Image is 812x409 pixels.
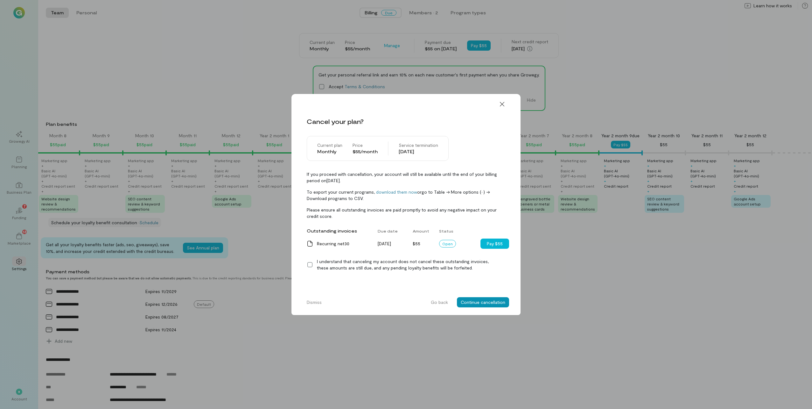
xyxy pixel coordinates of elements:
[413,241,420,246] span: $55
[353,142,378,148] div: Price
[378,241,391,246] span: [DATE]
[439,240,456,248] div: Open
[457,297,509,307] button: Continue cancellation
[427,297,452,307] button: Go back
[376,189,417,195] a: download them now
[399,142,438,148] div: Service termination
[317,148,342,155] div: Monthly
[399,148,438,155] div: [DATE]
[307,189,505,202] span: To export your current programs, or go to Table -> More options (···) -> Download programs to CSV.
[317,258,505,271] div: I understand that canceling my account does not cancel these outstanding invoices, these amounts ...
[317,240,370,247] div: Recurring net30
[307,171,505,184] span: If you proceed with cancellation, your account will still be available until the end of your bill...
[317,142,342,148] div: Current plan
[307,207,505,219] span: Please ensure all outstanding invoices are paid promptly to avoid any negative impact on your cre...
[409,225,435,237] div: Amount
[303,225,374,237] div: Outstanding invoices
[480,239,509,249] button: Pay $55
[374,225,409,237] div: Due date
[307,117,364,126] div: Cancel your plan?
[435,225,480,237] div: Status
[303,297,325,307] button: Dismiss
[353,148,378,155] div: $55/month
